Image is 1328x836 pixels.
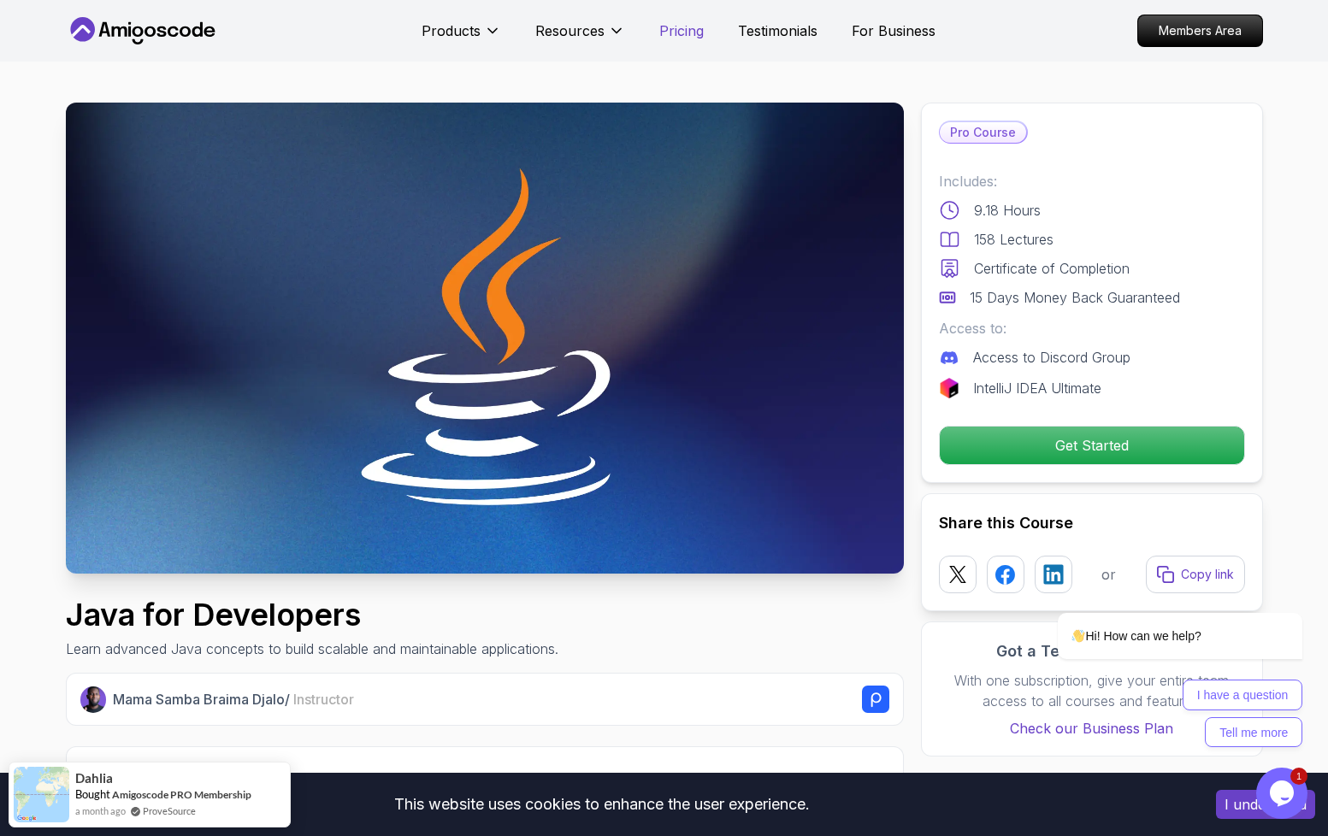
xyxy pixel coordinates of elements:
p: Certificate of Completion [974,258,1130,279]
p: Get Started [940,427,1244,464]
img: jetbrains logo [939,378,959,398]
p: Products [422,21,481,41]
img: provesource social proof notification image [14,767,69,822]
img: java-for-developers_thumbnail [66,103,904,574]
p: 9.18 Hours [974,200,1041,221]
p: Includes: [939,171,1245,191]
a: ProveSource [143,804,196,818]
span: a month ago [75,804,126,818]
a: Testimonials [738,21,817,41]
button: Get Started [939,426,1245,465]
img: Nelson Djalo [80,686,107,713]
h2: What you will learn [87,768,882,792]
h1: Java for Developers [66,598,558,632]
div: This website uses cookies to enhance the user experience. [13,786,1190,823]
span: Instructor [293,691,354,708]
p: Mama Samba Braima Djalo / [113,689,354,709]
a: Members Area [1137,15,1263,47]
a: Amigoscode PRO Membership [112,788,251,801]
p: Learn advanced Java concepts to build scalable and maintainable applications. [66,639,558,659]
p: 158 Lectures [974,229,1054,250]
p: Members Area [1138,15,1262,46]
button: Accept cookies [1216,790,1315,819]
button: Resources [535,21,625,55]
p: Access to: [939,318,1245,339]
h3: Got a Team of 5 or More? [939,639,1245,663]
p: Access to Discord Group [973,347,1130,368]
span: Dahlia [75,771,113,786]
h2: Share this Course [939,511,1245,535]
a: Pricing [659,21,704,41]
iframe: chat widget [1003,458,1311,759]
p: 15 Days Money Back Guaranteed [970,287,1180,308]
p: Pro Course [940,122,1026,143]
a: For Business [852,21,936,41]
p: Resources [535,21,605,41]
iframe: chat widget [1256,768,1311,819]
p: With one subscription, give your entire team access to all courses and features. [939,670,1245,711]
p: IntelliJ IDEA Ultimate [973,378,1101,398]
button: Products [422,21,501,55]
span: Bought [75,787,110,801]
a: Check our Business Plan [939,718,1245,739]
